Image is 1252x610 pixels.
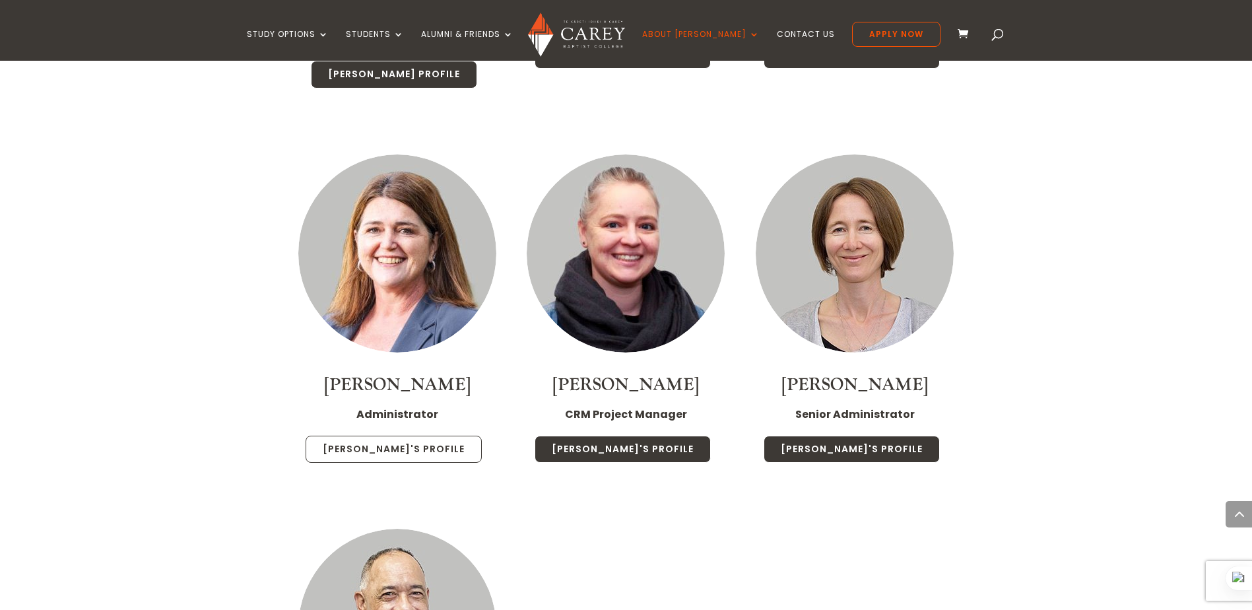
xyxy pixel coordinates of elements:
a: [PERSON_NAME]'s Profile [764,436,940,463]
a: Alumni & Friends [421,30,513,61]
strong: Administrator [356,407,438,422]
a: [PERSON_NAME] [324,374,471,396]
img: Carey Baptist College [528,13,625,57]
a: [PERSON_NAME]'s Profile [306,436,482,463]
strong: Senior Administrator [795,407,915,422]
strong: CRM Project Manager [565,407,687,422]
a: [PERSON_NAME]'s Profile [535,436,711,463]
a: Apply Now [852,22,940,47]
a: [PERSON_NAME] [781,374,928,396]
a: About [PERSON_NAME] [642,30,760,61]
a: Students [346,30,404,61]
a: Contact Us [777,30,835,61]
a: [PERSON_NAME] [552,374,699,396]
img: Julie Polglaze [298,154,496,353]
a: [PERSON_NAME] Profile [311,61,477,88]
a: Study Options [247,30,329,61]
